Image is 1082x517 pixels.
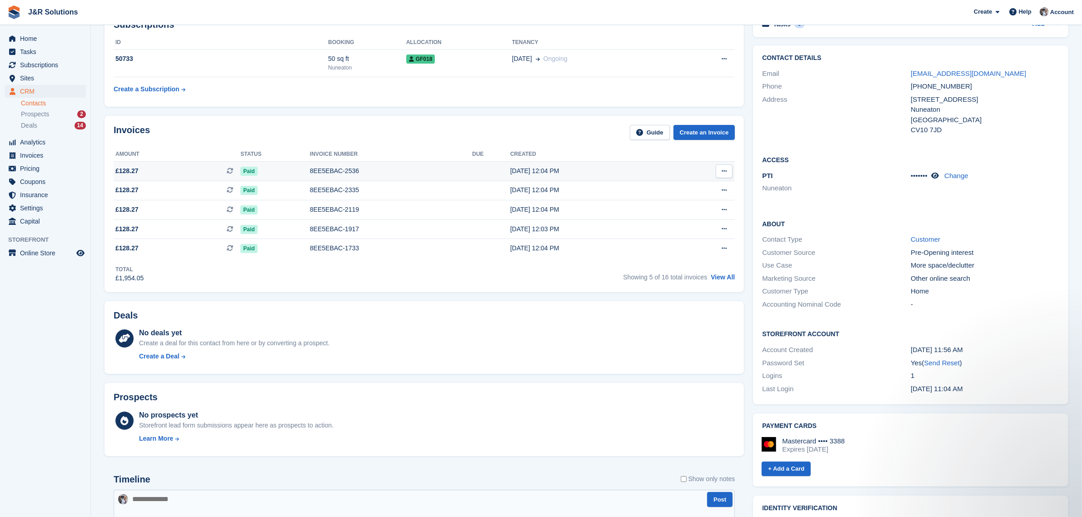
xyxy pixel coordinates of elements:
div: 8EE5EBAC-1733 [310,244,472,253]
th: Created [510,147,672,162]
th: Booking [328,35,406,50]
div: [STREET_ADDRESS] [911,94,1059,105]
a: [EMAIL_ADDRESS][DOMAIN_NAME] [911,70,1026,77]
a: menu [5,162,86,175]
span: ( ) [922,359,962,367]
div: Logins [762,371,911,381]
a: menu [5,202,86,214]
a: Preview store [75,248,86,258]
div: Total [115,265,144,273]
span: Tasks [20,45,75,58]
a: Send Reset [924,359,960,367]
th: Due [472,147,510,162]
h2: Storefront Account [762,329,1059,338]
div: Address [762,94,911,135]
h2: Contact Details [762,55,1059,62]
span: £128.27 [115,185,139,195]
a: Guide [630,125,670,140]
div: Phone [762,81,911,92]
div: Create a Subscription [114,85,180,94]
h2: About [762,219,1059,228]
a: Create a Subscription [114,81,185,98]
li: Nuneaton [762,183,911,194]
div: Learn More [139,434,173,443]
div: Contact Type [762,234,911,245]
a: menu [5,215,86,228]
a: menu [5,136,86,149]
span: Home [20,32,75,45]
th: Allocation [406,35,512,50]
span: Coupons [20,175,75,188]
img: Steve Revell [118,494,128,504]
a: Prospects 2 [21,109,86,119]
span: Analytics [20,136,75,149]
div: Account Created [762,345,911,355]
span: Paid [240,225,257,234]
div: Expires [DATE] [782,445,845,453]
time: 2024-09-17 10:04:24 UTC [911,385,963,393]
span: Pricing [20,162,75,175]
th: Amount [114,147,240,162]
a: Learn More [139,434,334,443]
div: Use Case [762,260,911,271]
a: menu [5,59,86,71]
a: View All [711,273,735,281]
a: Create a Deal [139,352,329,361]
a: J&R Solutions [25,5,81,20]
div: Accounting Nominal Code [762,299,911,310]
div: Customer Type [762,286,911,297]
h2: Identity verification [762,505,1059,512]
a: menu [5,189,86,201]
div: CV10 7JD [911,125,1059,135]
img: Mastercard Logo [762,437,776,452]
span: [DATE] [512,54,532,64]
div: 1 [911,371,1059,381]
a: Change [944,172,968,179]
h2: Invoices [114,125,150,140]
div: [DATE] 12:04 PM [510,166,672,176]
span: Create [974,7,992,16]
a: + Add a Card [762,462,811,477]
a: Deals 14 [21,121,86,130]
div: Yes [911,358,1059,368]
span: Capital [20,215,75,228]
span: Deals [21,121,37,130]
div: Customer Source [762,248,911,258]
span: GF018 [406,55,435,64]
div: [DATE] 11:56 AM [911,345,1059,355]
div: £1,954.05 [115,273,144,283]
div: 14 [75,122,86,129]
a: menu [5,175,86,188]
div: Mastercard •••• 3388 [782,437,845,445]
div: [GEOGRAPHIC_DATA] [911,115,1059,125]
a: Contacts [21,99,86,108]
div: Password Set [762,358,911,368]
a: menu [5,149,86,162]
a: Customer [911,235,940,243]
h2: Deals [114,310,138,321]
div: Home [911,286,1059,297]
div: 8EE5EBAC-2119 [310,205,472,214]
div: Pre-Opening interest [911,248,1059,258]
div: 50 sq ft [328,54,406,64]
a: menu [5,247,86,259]
div: [DATE] 12:04 PM [510,205,672,214]
div: No prospects yet [139,410,334,421]
input: Show only notes [681,474,687,484]
span: £128.27 [115,205,139,214]
th: ID [114,35,328,50]
div: Email [762,69,911,79]
div: More space/declutter [911,260,1059,271]
div: [DATE] 12:04 PM [510,185,672,195]
img: Steve Revell [1040,7,1049,16]
th: Tenancy [512,35,678,50]
span: Online Store [20,247,75,259]
div: [PHONE_NUMBER] [911,81,1059,92]
span: CRM [20,85,75,98]
a: Create an Invoice [673,125,735,140]
h2: Access [762,155,1059,164]
h2: Payment cards [762,423,1059,430]
div: [DATE] 12:03 PM [510,224,672,234]
th: Status [240,147,310,162]
span: Account [1050,8,1074,17]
